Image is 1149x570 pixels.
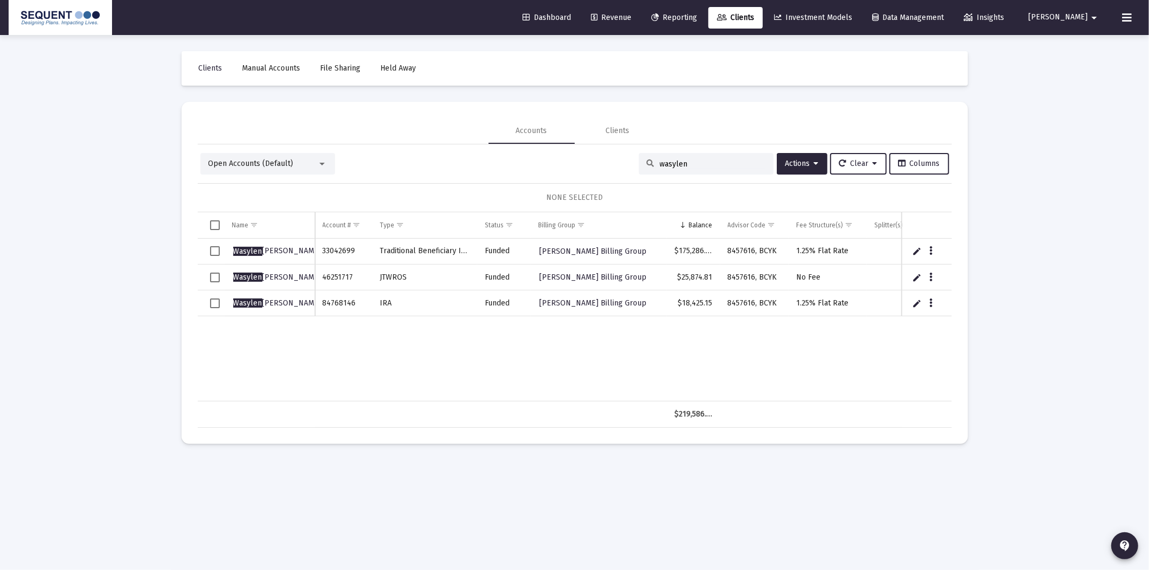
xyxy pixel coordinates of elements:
td: 8457616, BCYK [720,265,789,290]
a: [PERSON_NAME] Billing Group [538,269,647,285]
span: Show filter options for column 'Billing Group' [577,221,585,229]
span: Wasylen [233,273,262,282]
td: IRA [372,290,477,316]
span: [PERSON_NAME] [233,298,322,308]
td: Column Advisor Code [720,212,789,238]
a: Held Away [372,58,425,79]
div: $219,586.02 [674,409,713,420]
td: $175,286.06 [667,239,720,265]
a: Edit [912,246,922,256]
a: Edit [912,298,922,308]
a: Wasylen[PERSON_NAME] [232,295,323,311]
div: Type [380,221,394,230]
span: Investment Models [774,13,852,22]
td: Column Billing Group [531,212,667,238]
div: Fee Structure(s) [796,221,843,230]
button: [PERSON_NAME] [1015,6,1113,28]
span: [PERSON_NAME] [233,273,322,282]
span: [PERSON_NAME] [1028,13,1088,22]
td: 1.25% Flat Rate [789,239,867,265]
div: Billing Group [538,221,575,230]
div: Data grid [198,212,952,428]
td: 33042699 [315,239,372,265]
a: Insights [955,7,1013,29]
td: $25,874.81 [667,265,720,290]
button: Clear [830,153,887,175]
input: Search [660,159,765,169]
span: Wasylen [233,247,262,256]
a: Revenue [582,7,640,29]
span: Show filter options for column 'Name' [250,221,259,229]
span: Clear [839,159,878,168]
div: Splitter(s) [874,221,903,230]
div: Funded [485,272,523,283]
a: Manual Accounts [234,58,309,79]
span: Show filter options for column 'Type' [396,221,404,229]
span: Show filter options for column 'Fee Structure(s)' [845,221,853,229]
td: Column Balance [667,212,720,238]
div: Funded [485,298,523,309]
td: Column Name [225,212,315,238]
div: Advisor Code [728,221,766,230]
div: Name [232,221,249,230]
div: Select all [210,220,220,230]
div: Funded [485,246,523,256]
button: Actions [777,153,827,175]
a: Clients [190,58,231,79]
span: Data Management [872,13,944,22]
div: Balance [689,221,713,230]
span: [PERSON_NAME] [233,246,322,255]
td: Column Splitter(s) [867,212,932,238]
td: JTWROS [372,265,477,290]
div: Select row [210,298,220,308]
span: Open Accounts (Default) [208,159,294,168]
span: Reporting [651,13,697,22]
span: [PERSON_NAME] Billing Group [539,273,646,282]
div: Accounts [516,126,547,136]
div: Select row [210,246,220,256]
span: Held Away [381,64,416,73]
span: [PERSON_NAME] Billing Group [539,247,646,256]
span: Show filter options for column 'Account #' [353,221,361,229]
span: [PERSON_NAME] Billing Group [539,298,646,308]
td: Column Type [372,212,477,238]
td: $18,425.15 [667,290,720,316]
button: Columns [889,153,949,175]
div: Select row [210,273,220,282]
a: Data Management [864,7,952,29]
mat-icon: arrow_drop_down [1088,7,1101,29]
span: Dashboard [523,13,571,22]
td: Traditional Beneficiary IRA [372,239,477,265]
div: Account # [323,221,351,230]
a: [PERSON_NAME] Billing Group [538,295,647,311]
span: Actions [785,159,819,168]
a: Dashboard [514,7,580,29]
td: 8457616, BCYK [720,290,789,316]
span: File Sharing [321,64,361,73]
td: No Fee [789,265,867,290]
span: Revenue [591,13,631,22]
span: Insights [964,13,1004,22]
a: Wasylen[PERSON_NAME] [232,269,323,286]
a: Investment Models [765,7,861,29]
a: [PERSON_NAME] Billing Group [538,244,647,259]
span: Show filter options for column 'Status' [505,221,513,229]
td: 84768146 [315,290,372,316]
mat-icon: contact_support [1118,539,1131,552]
td: 8457616, BCYK [720,239,789,265]
a: Reporting [643,7,706,29]
td: Column Fee Structure(s) [789,212,867,238]
span: Manual Accounts [242,64,301,73]
a: File Sharing [312,58,370,79]
td: Column Status [477,212,531,238]
span: Columns [899,159,940,168]
div: Status [485,221,504,230]
a: Wasylen[PERSON_NAME] [232,243,323,259]
td: 46251717 [315,265,372,290]
span: Clients [717,13,754,22]
span: Show filter options for column 'Advisor Code' [768,221,776,229]
td: 1.25% Flat Rate [789,290,867,316]
span: Clients [199,64,222,73]
a: Edit [912,273,922,282]
a: Clients [708,7,763,29]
